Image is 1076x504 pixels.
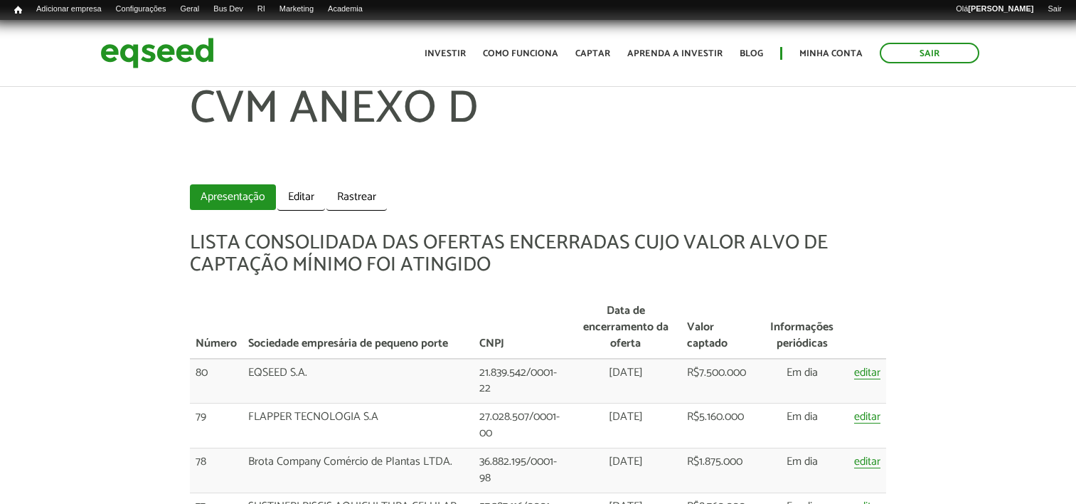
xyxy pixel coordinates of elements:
a: Rastrear [326,184,387,211]
img: EqSeed [100,34,214,72]
a: Academia [321,4,370,15]
h5: LISTA CONSOLIDADA DAS OFERTAS ENCERRADAS CUJO VALOR ALVO DE CAPTAÇÃO MÍNIMO FOI ATINGIDO [190,232,886,276]
td: 80 [190,359,243,404]
td: FLAPPER TECNOLOGIA S.A [243,404,474,448]
td: Brota Company Comércio de Plantas LTDA. [243,448,474,493]
a: Investir [425,49,466,58]
a: Sair [1040,4,1069,15]
a: editar [854,411,880,424]
a: Como funciona [483,49,558,58]
a: Captar [575,49,610,58]
th: Sociedade empresária de pequeno porte [243,298,474,359]
a: Sair [880,43,979,63]
a: Blog [740,49,763,58]
td: Em dia [756,448,848,493]
th: CNPJ [474,298,570,359]
a: Aprenda a investir [627,49,723,58]
h1: CVM ANEXO D [190,85,886,177]
span: [DATE] [609,452,643,471]
td: 78 [190,448,243,493]
td: Em dia [756,359,848,404]
th: Valor captado [681,298,757,359]
span: Início [14,5,22,15]
td: R$5.160.000 [681,404,757,448]
strong: [PERSON_NAME] [968,4,1033,13]
td: 27.028.507/0001-00 [474,404,570,448]
a: Início [7,4,29,17]
a: Adicionar empresa [29,4,109,15]
th: Número [190,298,243,359]
td: 79 [190,404,243,448]
a: Configurações [109,4,174,15]
th: Data de encerramento da oferta [570,298,681,359]
span: [DATE] [609,407,643,426]
td: Em dia [756,404,848,448]
a: Olá[PERSON_NAME] [949,4,1040,15]
span: [DATE] [609,363,643,382]
td: R$7.500.000 [681,359,757,404]
a: Apresentação [190,184,276,211]
a: Bus Dev [206,4,250,15]
a: Editar [277,184,325,211]
td: 36.882.195/0001-98 [474,448,570,493]
a: Geral [173,4,206,15]
td: 21.839.542/0001-22 [474,359,570,404]
a: Minha conta [799,49,863,58]
a: Marketing [272,4,321,15]
a: RI [250,4,272,15]
td: EQSEED S.A. [243,359,474,404]
th: Informações periódicas [756,298,848,359]
a: editar [854,456,880,468]
a: editar [854,367,880,379]
td: R$1.875.000 [681,448,757,493]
